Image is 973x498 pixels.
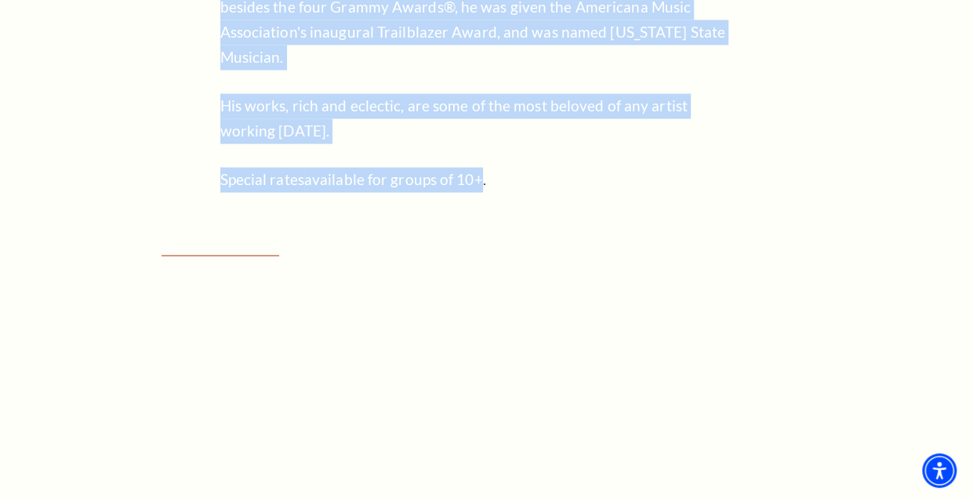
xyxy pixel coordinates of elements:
[220,93,730,144] p: His works, rich and eclectic, are some of the most beloved of any artist working [DATE].
[220,167,730,192] p: available for groups of 10+.
[220,170,304,188] a: Special rates
[922,453,957,488] div: Accessibility Menu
